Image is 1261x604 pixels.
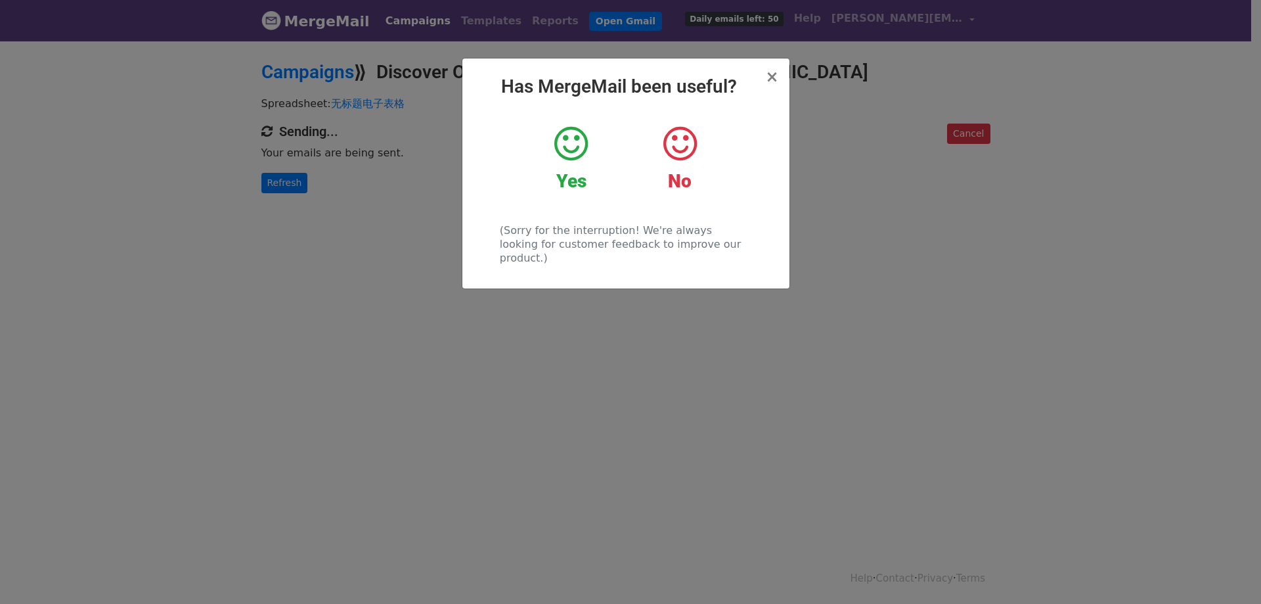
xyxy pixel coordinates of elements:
[500,223,751,265] p: (Sorry for the interruption! We're always looking for customer feedback to improve our product.)
[556,170,586,192] strong: Yes
[668,170,692,192] strong: No
[527,124,615,193] a: Yes
[765,69,778,85] button: Close
[765,68,778,86] span: ×
[635,124,724,193] a: No
[473,76,779,98] h2: Has MergeMail been useful?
